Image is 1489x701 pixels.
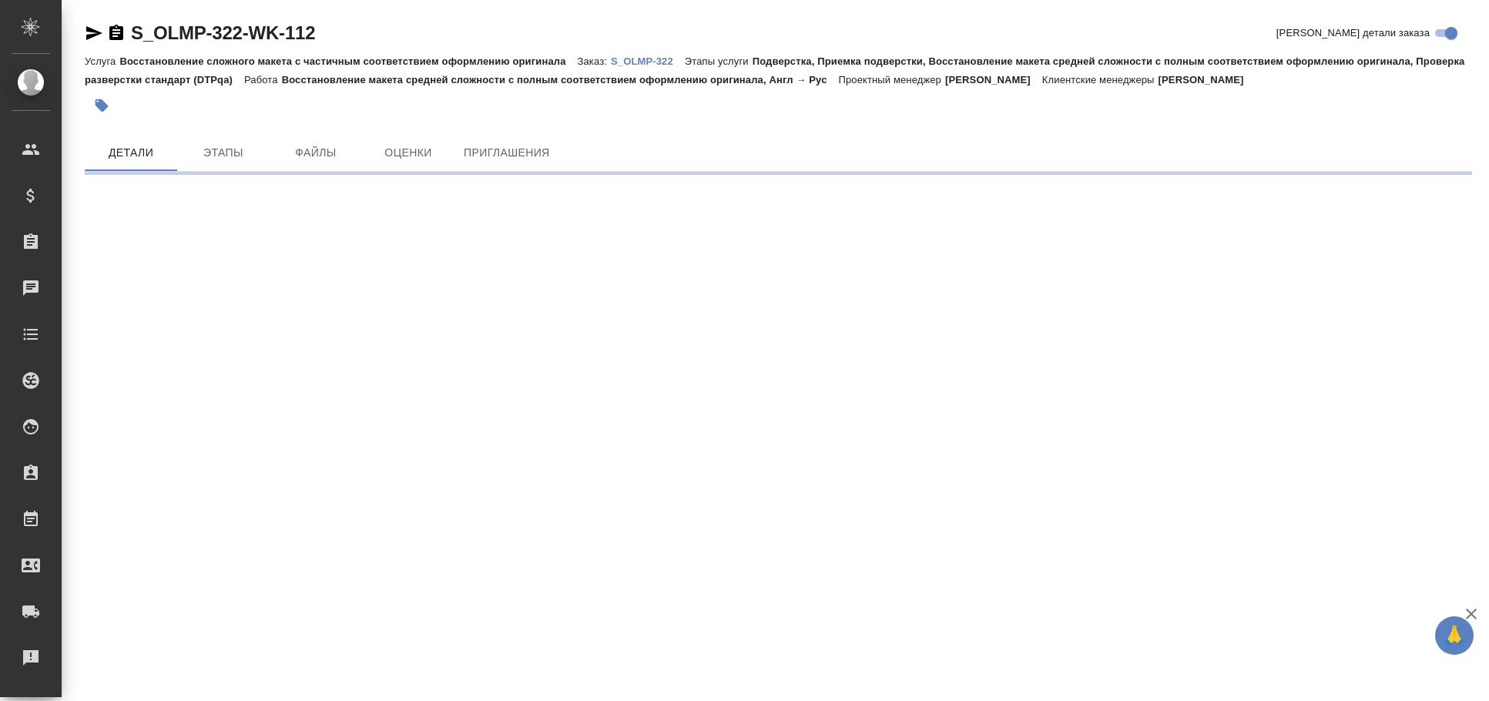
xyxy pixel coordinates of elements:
p: S_OLMP-322 [611,55,685,67]
p: Услуга [85,55,119,67]
span: Приглашения [464,143,550,163]
p: Проектный менеджер [839,74,945,86]
span: [PERSON_NAME] детали заказа [1276,25,1430,41]
span: Детали [94,143,168,163]
span: Этапы [186,143,260,163]
a: S_OLMP-322-WK-112 [131,22,315,43]
span: 🙏 [1441,619,1467,652]
p: Клиентские менеджеры [1042,74,1159,86]
p: Работа [244,74,282,86]
p: [PERSON_NAME] [1159,74,1256,86]
p: Этапы услуги [685,55,753,67]
p: Восстановление макета средней сложности с полным соответствием оформлению оригинала, Англ → Рус [282,74,839,86]
span: Оценки [371,143,445,163]
button: Скопировать ссылку [107,24,126,42]
button: Добавить тэг [85,89,119,122]
button: 🙏 [1435,616,1474,655]
p: [PERSON_NAME] [945,74,1042,86]
p: Восстановление сложного макета с частичным соответствием оформлению оригинала [119,55,577,67]
span: Файлы [279,143,353,163]
p: Подверстка, Приемка подверстки, Восстановление макета средней сложности с полным соответствием оф... [85,55,1464,86]
button: Скопировать ссылку для ЯМессенджера [85,24,103,42]
p: Заказ: [578,55,611,67]
a: S_OLMP-322 [611,54,685,67]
